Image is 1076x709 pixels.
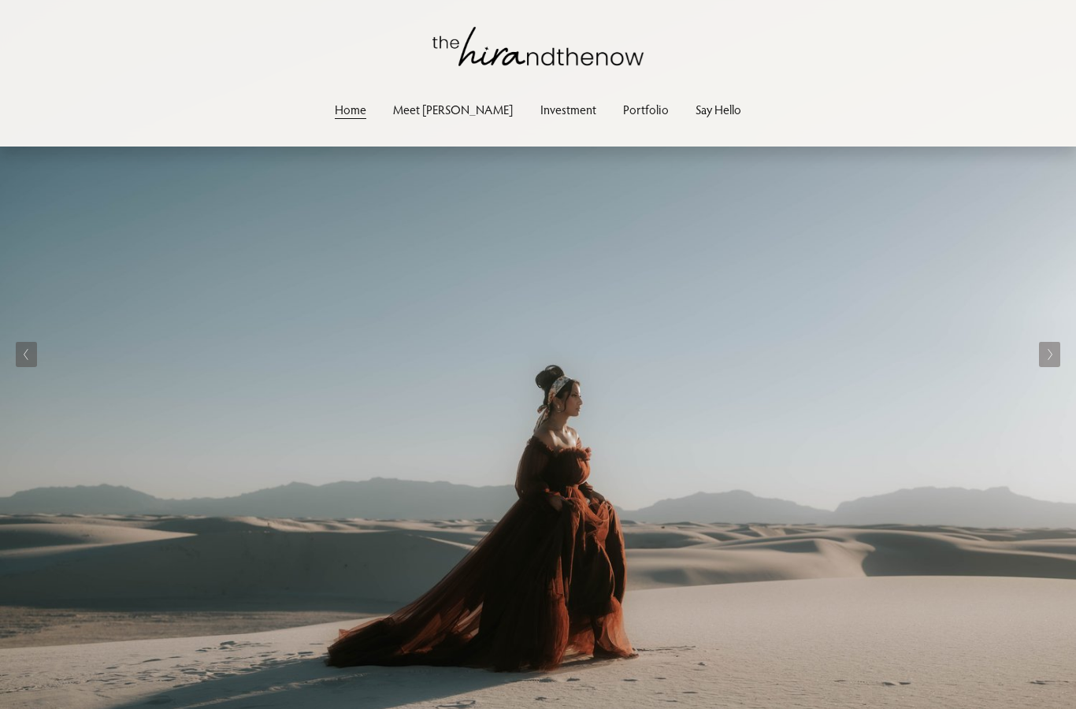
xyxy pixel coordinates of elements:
[1039,342,1060,367] button: Next Slide
[540,98,596,120] a: Investment
[623,98,669,120] a: Portfolio
[16,342,37,367] button: Previous Slide
[432,27,644,66] img: thehirandthenow
[393,98,513,120] a: Meet [PERSON_NAME]
[335,98,366,120] a: Home
[696,98,741,120] a: Say Hello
